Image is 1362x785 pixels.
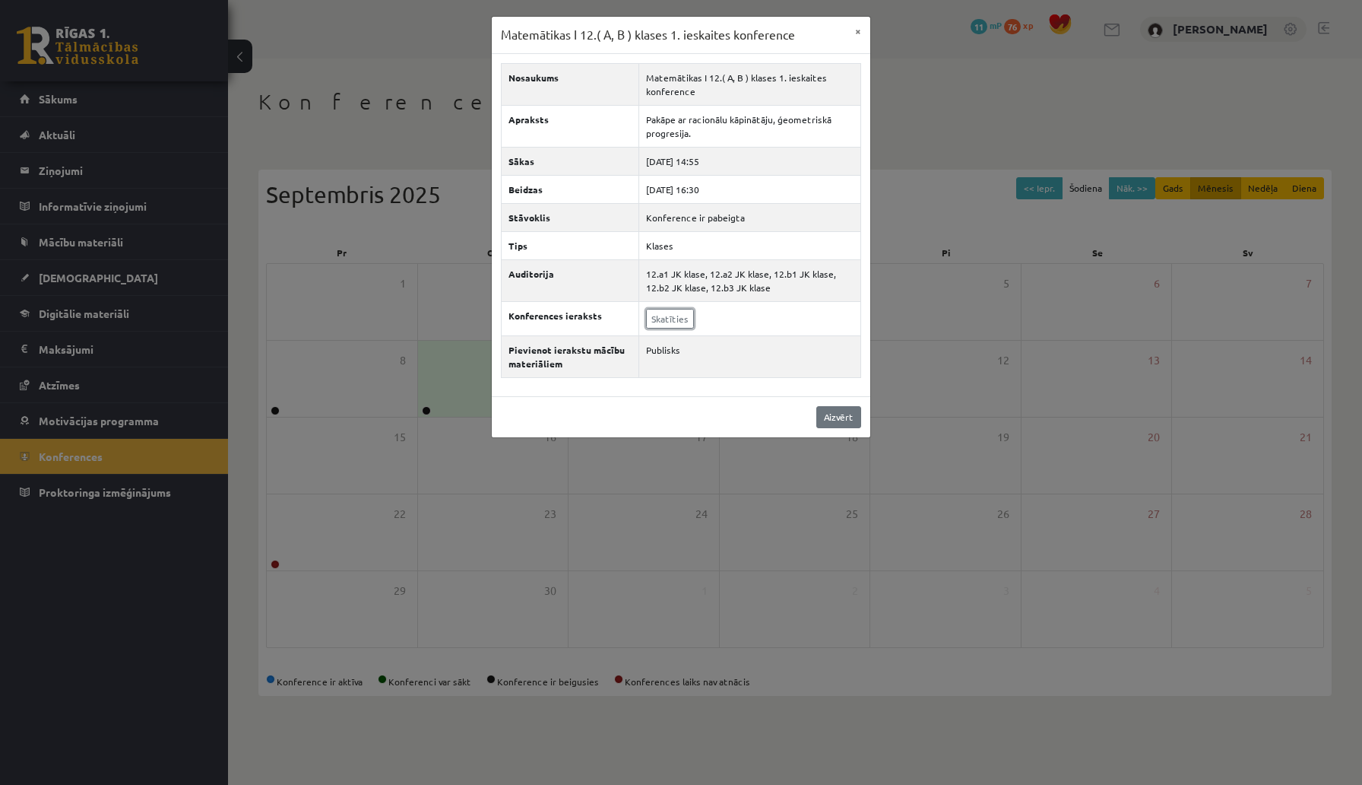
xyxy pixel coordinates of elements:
[502,105,639,147] th: Apraksts
[502,63,639,105] th: Nosaukums
[638,63,860,105] td: Matemātikas I 12.( A, B ) klases 1. ieskaites konference
[638,175,860,203] td: [DATE] 16:30
[502,335,639,377] th: Pievienot ierakstu mācību materiāliem
[502,203,639,231] th: Stāvoklis
[638,335,860,377] td: Publisks
[638,203,860,231] td: Konference ir pabeigta
[502,147,639,175] th: Sākas
[638,147,860,175] td: [DATE] 14:55
[502,175,639,203] th: Beidzas
[502,231,639,259] th: Tips
[646,309,694,329] a: Skatīties
[638,259,860,301] td: 12.a1 JK klase, 12.a2 JK klase, 12.b1 JK klase, 12.b2 JK klase, 12.b3 JK klase
[502,301,639,335] th: Konferences ieraksts
[502,259,639,301] th: Auditorija
[846,17,870,46] button: ×
[501,26,795,44] h3: Matemātikas I 12.( A, B ) klases 1. ieskaites konference
[638,231,860,259] td: Klases
[816,406,861,428] a: Aizvērt
[638,105,860,147] td: Pakāpe ar racionālu kāpinātāju, ģeometriskā progresija.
